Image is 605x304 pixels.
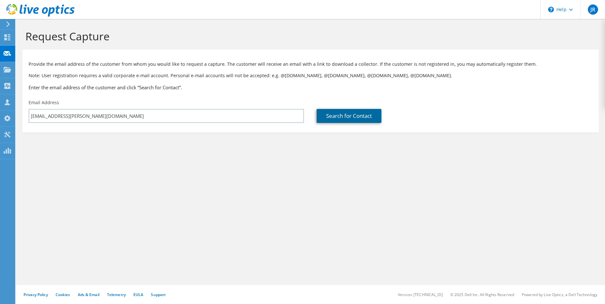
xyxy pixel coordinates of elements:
[151,292,166,297] a: Support
[29,72,592,79] p: Note: User registration requires a valid corporate e-mail account. Personal e-mail accounts will ...
[29,99,59,106] label: Email Address
[317,109,381,123] a: Search for Contact
[398,292,443,297] li: Version: [TECHNICAL_ID]
[522,292,597,297] li: Powered by Live Optics, a Dell Technology
[107,292,126,297] a: Telemetry
[29,61,592,68] p: Provide the email address of the customer from whom you would like to request a capture. The cust...
[588,4,598,15] span: JR
[133,292,143,297] a: EULA
[548,7,554,12] svg: \n
[56,292,70,297] a: Cookies
[25,30,592,43] h1: Request Capture
[24,292,48,297] a: Privacy Policy
[29,84,592,91] h3: Enter the email address of the customer and click “Search for Contact”.
[450,292,514,297] li: © 2025 Dell Inc. All Rights Reserved
[78,292,99,297] a: Ads & Email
